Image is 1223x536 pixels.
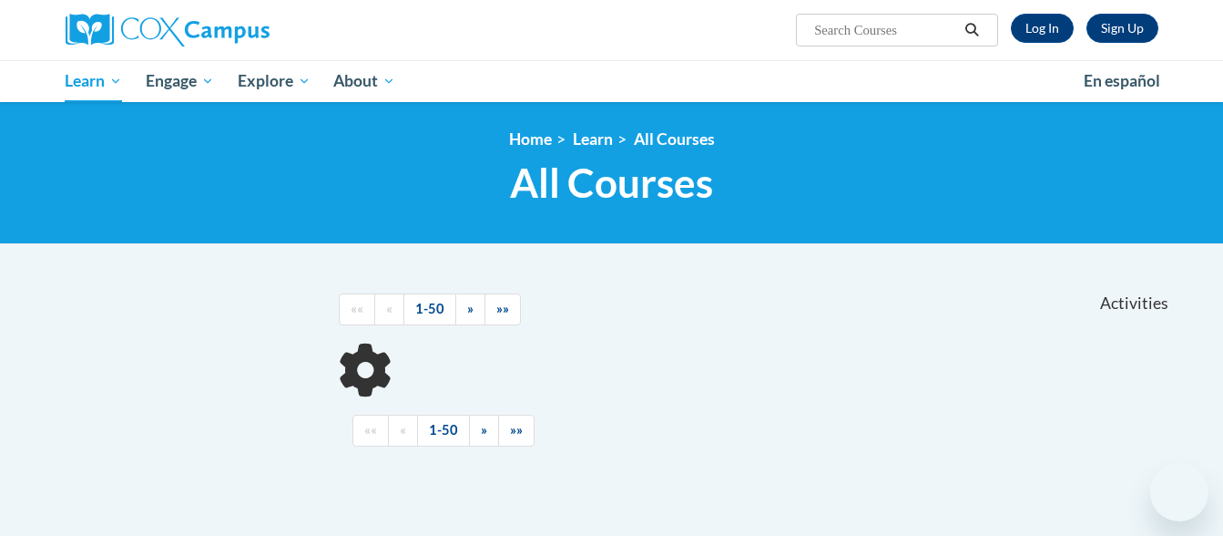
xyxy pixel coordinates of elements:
span: Learn [65,70,122,92]
span: All Courses [510,159,713,207]
i:  [963,24,980,37]
img: Cox Campus [66,14,270,46]
span: «« [351,301,363,316]
a: Learn [573,129,613,149]
a: Learn [54,60,135,102]
div: Main menu [38,60,1186,102]
a: En español [1072,62,1172,100]
span: About [333,70,395,92]
a: Register [1086,14,1158,43]
span: Explore [238,70,311,92]
a: Previous [388,415,418,447]
a: Home [509,129,552,149]
span: » [467,301,474,316]
a: Begining [352,415,389,447]
a: Next [455,294,485,325]
button: Search [958,19,985,41]
a: End [498,415,535,447]
span: « [386,301,392,316]
span: Activities [1100,294,1168,314]
a: About [321,60,407,102]
span: »» [510,422,523,438]
span: En español [1084,71,1160,90]
a: 1-50 [403,294,456,325]
a: All Courses [634,129,715,149]
a: 1-50 [417,415,470,447]
a: Begining [339,294,375,325]
input: Search Courses [812,19,958,41]
span: »» [496,301,509,316]
a: Next [469,415,499,447]
a: End [484,294,521,325]
a: Cox Campus [66,14,412,46]
a: Engage [134,60,226,102]
a: Log In [1011,14,1074,43]
span: « [400,422,406,438]
a: Previous [374,294,404,325]
span: » [481,422,487,438]
span: Engage [146,70,214,92]
iframe: Button to launch messaging window [1150,463,1208,521]
span: «« [364,422,377,438]
a: Explore [226,60,322,102]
